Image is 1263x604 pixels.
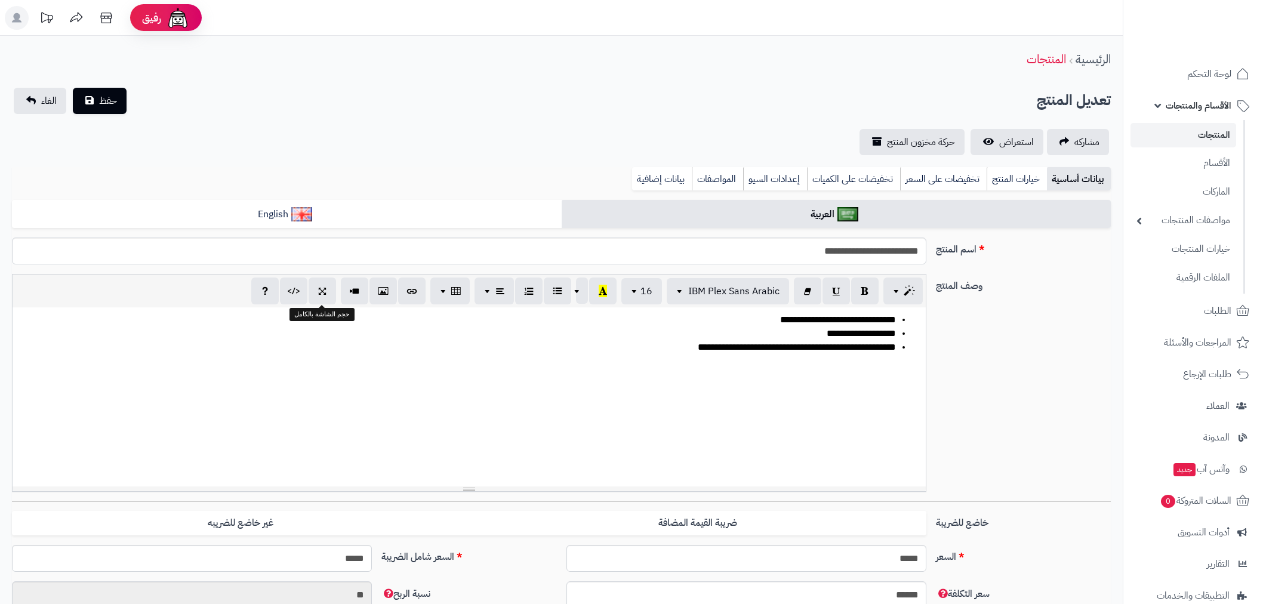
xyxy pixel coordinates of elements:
a: استعراض [971,129,1043,155]
label: السعر [931,545,1116,564]
a: لوحة التحكم [1130,60,1256,88]
label: وصف المنتج [931,274,1116,293]
span: حفظ [99,94,117,108]
span: التطبيقات والخدمات [1157,587,1230,604]
button: 16 [621,278,662,304]
a: طلبات الإرجاع [1130,360,1256,389]
span: الأقسام والمنتجات [1166,97,1231,114]
a: بيانات أساسية [1047,167,1111,191]
span: استعراض [999,135,1034,149]
a: العربية [562,200,1111,229]
span: طلبات الإرجاع [1183,366,1231,383]
img: English [291,207,312,221]
div: حجم الشاشة بالكامل [289,308,355,321]
a: الطلبات [1130,297,1256,325]
a: السلات المتروكة0 [1130,486,1256,515]
span: حركة مخزون المنتج [887,135,955,149]
a: المنتجات [1027,50,1066,68]
span: المراجعات والأسئلة [1164,334,1231,351]
span: 16 [640,284,652,298]
a: تحديثات المنصة [32,6,61,33]
a: الأقسام [1130,150,1236,176]
a: المنتجات [1130,123,1236,147]
a: العملاء [1130,392,1256,420]
a: مواصفات المنتجات [1130,208,1236,233]
a: المراجعات والأسئلة [1130,328,1256,357]
span: مشاركه [1074,135,1099,149]
span: لوحة التحكم [1187,66,1231,82]
img: ai-face.png [166,6,190,30]
span: السلات المتروكة [1160,492,1231,509]
label: ضريبة القيمة المضافة [469,511,926,535]
a: الغاء [14,88,66,114]
a: المواصفات [692,167,743,191]
img: العربية [837,207,858,221]
a: الملفات الرقمية [1130,265,1236,291]
a: المدونة [1130,423,1256,452]
label: اسم المنتج [931,238,1116,257]
a: وآتس آبجديد [1130,455,1256,483]
span: أدوات التسويق [1178,524,1230,541]
span: وآتس آب [1172,461,1230,477]
a: الرئيسية [1076,50,1111,68]
a: بيانات إضافية [632,167,692,191]
img: logo-2.png [1182,33,1252,58]
button: IBM Plex Sans Arabic [667,278,789,304]
span: 0 [1161,495,1175,508]
label: غير خاضع للضريبه [12,511,469,535]
a: الماركات [1130,179,1236,205]
span: IBM Plex Sans Arabic [688,284,780,298]
a: أدوات التسويق [1130,518,1256,547]
a: حركة مخزون المنتج [860,129,965,155]
a: مشاركه [1047,129,1109,155]
span: الطلبات [1204,303,1231,319]
span: الغاء [41,94,57,108]
a: خيارات المنتج [987,167,1047,191]
span: المدونة [1203,429,1230,446]
span: التقارير [1207,556,1230,572]
span: سعر التكلفة [936,587,990,601]
span: جديد [1173,463,1196,476]
h2: تعديل المنتج [1037,88,1111,113]
a: English [12,200,562,229]
span: نسبة الربح [381,587,430,601]
a: إعدادات السيو [743,167,807,191]
button: حفظ [73,88,127,114]
span: العملاء [1206,397,1230,414]
label: السعر شامل الضريبة [377,545,562,564]
label: خاضع للضريبة [931,511,1116,530]
a: التقارير [1130,550,1256,578]
a: تخفيضات على السعر [900,167,987,191]
a: خيارات المنتجات [1130,236,1236,262]
a: تخفيضات على الكميات [807,167,900,191]
span: رفيق [142,11,161,25]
